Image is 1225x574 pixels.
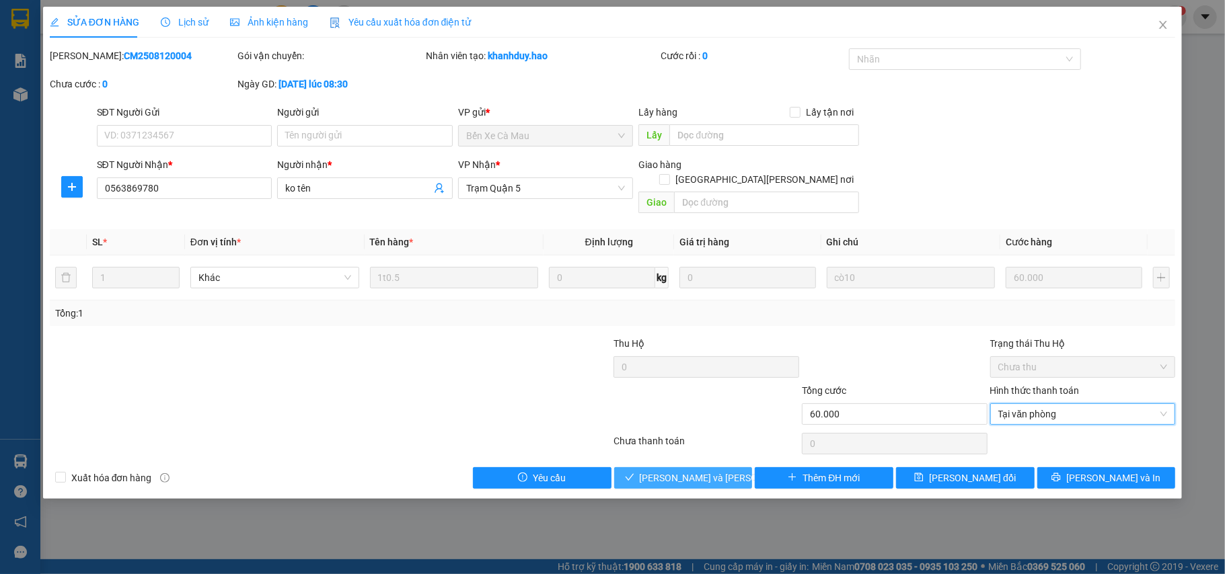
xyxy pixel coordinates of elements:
span: check [625,473,634,483]
span: Thu Hộ [614,338,644,349]
span: SL [92,237,103,247]
img: logo.jpg [17,17,84,84]
div: Trạng thái Thu Hộ [990,336,1176,351]
span: close [1158,19,1168,30]
span: info-circle [160,473,170,483]
span: kg [655,267,669,288]
span: Đơn vị tính [190,237,241,247]
span: edit [50,17,59,27]
th: Ghi chú [821,229,1001,255]
span: plus [62,181,82,192]
b: 0 [102,79,108,89]
span: Tên hàng [370,237,414,247]
label: Hình thức thanh toán [990,385,1080,396]
div: Chưa thanh toán [612,434,801,457]
span: Ảnh kiện hàng [230,17,308,28]
div: VP gửi [458,105,634,120]
b: GỬI : Trạm Quận 5 [17,97,170,120]
input: Dọc đường [674,192,859,213]
span: picture [230,17,239,27]
img: icon [330,17,340,28]
li: Hotline: 02839552959 [126,50,562,67]
div: SĐT Người Nhận [97,157,272,172]
span: Chưa thu [998,357,1168,377]
span: Trạm Quận 5 [466,178,626,198]
div: Người nhận [277,157,453,172]
input: Dọc đường [669,124,859,146]
button: Close [1144,7,1182,44]
span: VP Nhận [458,159,496,170]
div: Tổng: 1 [55,306,474,321]
span: [PERSON_NAME] và In [1066,470,1160,485]
span: Tổng cước [802,385,846,396]
span: printer [1051,473,1061,483]
button: printer[PERSON_NAME] và In [1037,467,1176,489]
span: Thêm ĐH mới [803,470,860,485]
span: exclamation-circle [518,473,527,483]
span: Bến Xe Cà Mau [466,126,626,146]
span: Lấy [638,124,669,146]
div: Chưa cước : [50,77,235,91]
span: [PERSON_NAME] đổi [929,470,1016,485]
button: save[PERSON_NAME] đổi [896,467,1035,489]
button: delete [55,267,77,288]
div: Ngày GD: [237,77,423,91]
b: CM2508120004 [124,50,192,61]
div: [PERSON_NAME]: [50,48,235,63]
span: Giá trị hàng [679,237,729,247]
button: plus [61,176,83,198]
span: user-add [434,183,445,194]
input: VD: Bàn, Ghế [370,267,539,288]
input: 0 [679,267,815,288]
span: [GEOGRAPHIC_DATA][PERSON_NAME] nơi [670,172,859,187]
span: Lấy hàng [638,107,677,118]
span: [PERSON_NAME] và [PERSON_NAME] hàng [640,470,821,485]
span: Xuất hóa đơn hàng [66,470,157,485]
span: Lấy tận nơi [801,105,859,120]
input: 0 [1006,267,1142,288]
li: 26 Phó Cơ Điều, Phường 12 [126,33,562,50]
b: [DATE] lúc 08:30 [279,79,348,89]
span: plus [788,473,797,483]
div: Nhân viên tạo: [426,48,658,63]
input: Ghi Chú [827,267,996,288]
button: plus [1153,267,1171,288]
span: SỬA ĐƠN HÀNG [50,17,139,28]
span: save [914,473,924,483]
button: plusThêm ĐH mới [755,467,893,489]
span: Giao [638,192,674,213]
span: Định lượng [585,237,633,247]
div: Cước rồi : [661,48,846,63]
span: Tại văn phòng [998,404,1168,424]
span: Khác [198,268,351,288]
span: Cước hàng [1006,237,1052,247]
button: check[PERSON_NAME] và [PERSON_NAME] hàng [614,467,753,489]
b: 0 [702,50,708,61]
span: Yêu cầu [533,470,566,485]
span: Lịch sử [161,17,209,28]
span: Yêu cầu xuất hóa đơn điện tử [330,17,472,28]
span: clock-circle [161,17,170,27]
span: Giao hàng [638,159,681,170]
b: khanhduy.hao [488,50,548,61]
div: Người gửi [277,105,453,120]
div: Gói vận chuyển: [237,48,423,63]
div: SĐT Người Gửi [97,105,272,120]
button: exclamation-circleYêu cầu [473,467,611,489]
